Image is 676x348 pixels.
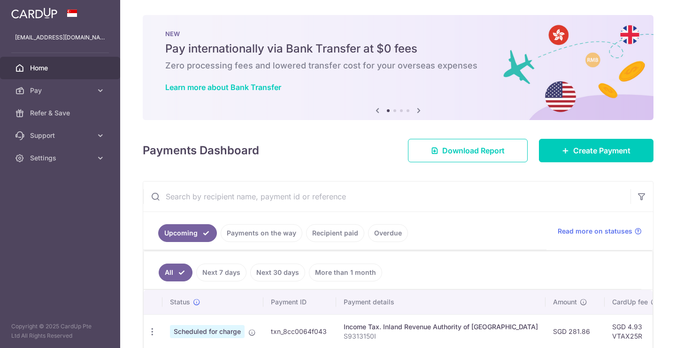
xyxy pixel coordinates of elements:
[408,139,528,162] a: Download Report
[165,30,631,38] p: NEW
[159,264,192,281] a: All
[143,182,630,212] input: Search by recipient name, payment id or reference
[336,290,545,314] th: Payment details
[170,325,245,338] span: Scheduled for charge
[573,145,630,156] span: Create Payment
[221,224,302,242] a: Payments on the way
[553,297,577,307] span: Amount
[196,264,246,281] a: Next 7 days
[165,41,631,56] h5: Pay internationally via Bank Transfer at $0 fees
[30,131,92,140] span: Support
[30,63,92,73] span: Home
[539,139,653,162] a: Create Payment
[263,290,336,314] th: Payment ID
[309,264,382,281] a: More than 1 month
[30,86,92,95] span: Pay
[442,145,505,156] span: Download Report
[612,297,648,307] span: CardUp fee
[250,264,305,281] a: Next 30 days
[165,83,281,92] a: Learn more about Bank Transfer
[143,15,653,120] img: Bank transfer banner
[306,224,364,242] a: Recipient paid
[11,8,57,19] img: CardUp
[165,60,631,71] h6: Zero processing fees and lowered transfer cost for your overseas expenses
[158,224,217,242] a: Upcoming
[30,153,92,163] span: Settings
[170,297,190,307] span: Status
[30,108,92,118] span: Refer & Save
[15,33,105,42] p: [EMAIL_ADDRESS][DOMAIN_NAME]
[558,227,632,236] span: Read more on statuses
[558,227,642,236] a: Read more on statuses
[344,322,538,332] div: Income Tax. Inland Revenue Authority of [GEOGRAPHIC_DATA]
[143,142,259,159] h4: Payments Dashboard
[344,332,538,341] p: S9313150I
[368,224,408,242] a: Overdue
